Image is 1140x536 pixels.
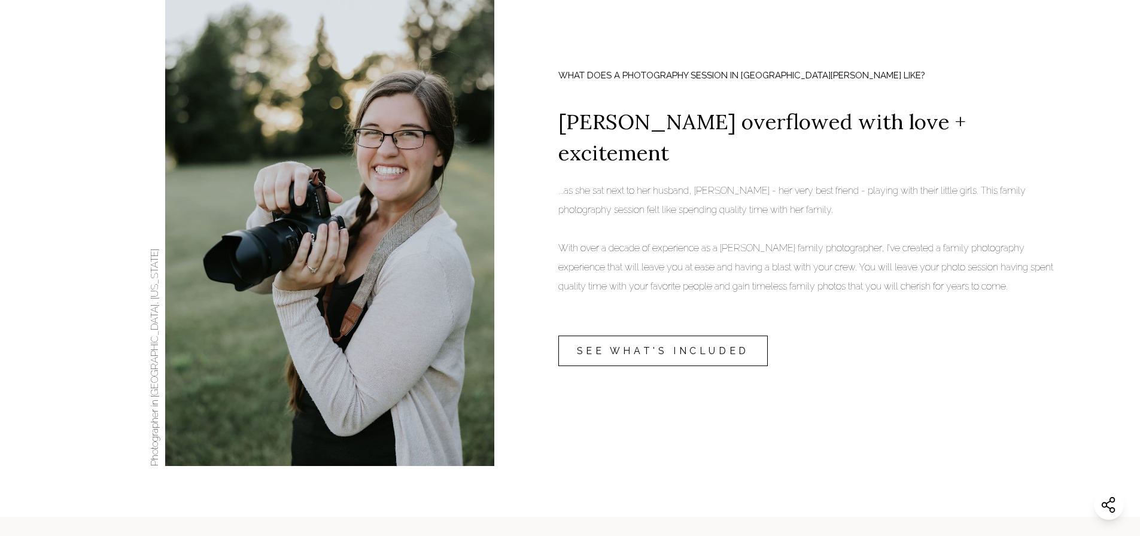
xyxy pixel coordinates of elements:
h3: [PERSON_NAME] overflowed with love + excitement [558,106,1054,169]
a: SEE WHAT'S INCLUDED [558,336,768,366]
button: Share this website [1094,490,1124,520]
p: ...as she sat next to her husband, [PERSON_NAME] - her very best friend - playing with their litt... [558,181,1054,220]
h2: WHAT DOES A PHOTOGRAPHY SESSION IN [GEOGRAPHIC_DATA][PERSON_NAME] LIKE? [558,69,1054,83]
p: Photographer in [GEOGRAPHIC_DATA], [US_STATE] [88,249,162,466]
p: With over a decade of experience as a [PERSON_NAME] family photographer, I’ve created a family ph... [558,239,1054,296]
